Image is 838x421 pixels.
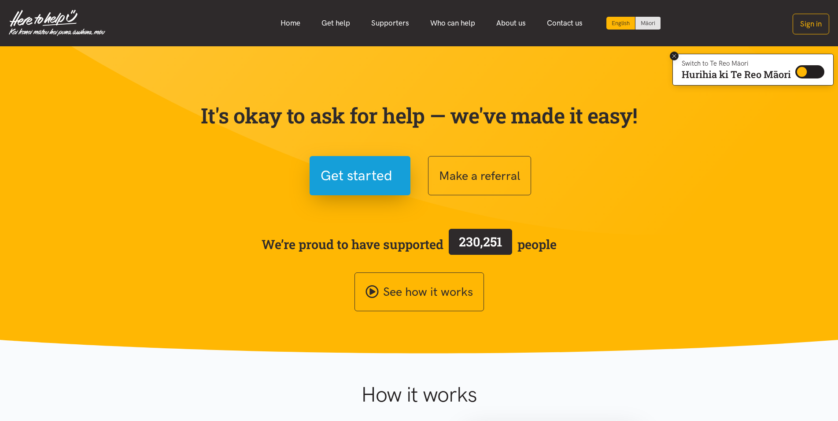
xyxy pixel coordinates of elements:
[321,164,392,187] span: Get started
[420,14,486,33] a: Who can help
[311,14,361,33] a: Get help
[443,227,517,261] a: 230,251
[275,382,563,407] h1: How it works
[536,14,593,33] a: Contact us
[793,14,829,34] button: Sign in
[428,156,531,195] button: Make a referral
[199,103,639,128] p: It's okay to ask for help — we've made it easy!
[606,17,661,30] div: Language toggle
[486,14,536,33] a: About us
[459,233,502,250] span: 230,251
[606,17,635,30] div: Current language
[270,14,311,33] a: Home
[635,17,661,30] a: Switch to Te Reo Māori
[682,61,791,66] p: Switch to Te Reo Māori
[262,227,557,261] span: We’re proud to have supported people
[354,272,484,312] a: See how it works
[9,10,105,36] img: Home
[361,14,420,33] a: Supporters
[310,156,410,195] button: Get started
[682,71,791,78] p: Hurihia ki Te Reo Māori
